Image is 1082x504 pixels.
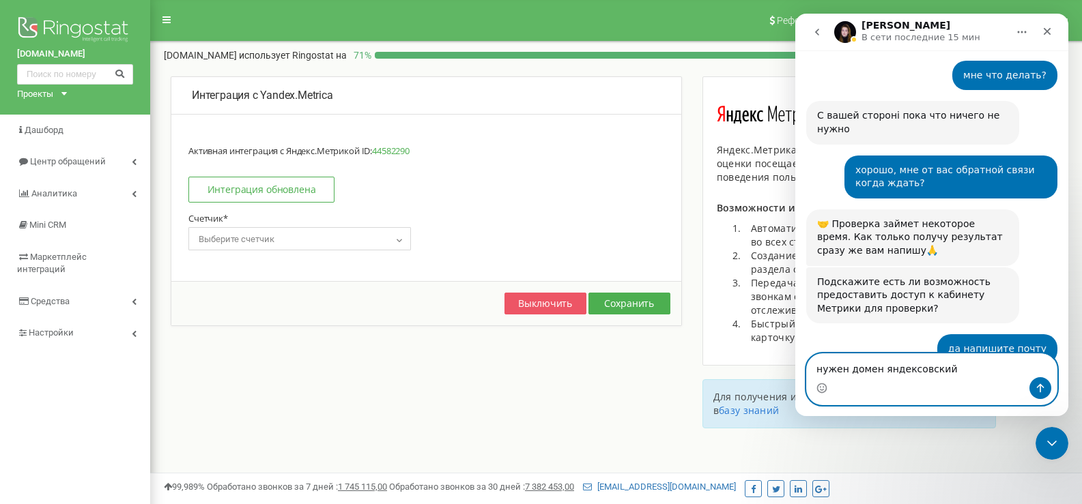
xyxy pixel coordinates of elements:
[777,15,890,26] span: Реферальная программа
[719,404,779,417] a: базу знаний
[188,227,411,250] span: Выберите счетчик
[795,14,1068,416] iframe: Intercom live chat
[17,88,53,101] div: Проекты
[239,50,347,61] span: использует Ringostat на
[1036,427,1068,460] iframe: Intercom live chat
[31,188,77,198] span: Аналитика
[193,230,406,249] span: Выберите счетчик
[188,213,228,224] label: Счетчик*
[717,143,982,184] div: Яндекс.Метрика — сервис, предназначенный для оценки посещаемости веб-сайтов, и анализа поведения ...
[504,293,586,314] button: Выключить
[17,14,133,48] img: Ringostat logo
[207,481,387,492] span: Обработано звонков за 7 дней :
[29,220,66,230] span: Mini CRM
[17,48,133,61] a: [DOMAIN_NAME]
[188,145,664,170] p: 44582290
[389,481,574,492] span: Обработано звонков за 30 дней :
[588,293,670,314] button: Сохранить
[744,317,982,344] li: Быстрый переход с Яндекс.Метрики в карточку звонка [PERSON_NAME]
[717,201,982,215] p: Возможности интеграции:
[583,481,736,492] a: [EMAIL_ADDRESS][DOMAIN_NAME]
[744,276,982,317] li: Передача в Яндекс.Метрику данных по звонкам с динамически и статически отслеживаемых источников
[164,481,205,492] span: 99,989%
[188,177,334,203] a: Интеграция обновлена
[338,481,387,492] u: 1 745 115,00
[25,125,63,135] span: Дашборд
[164,48,347,62] p: [DOMAIN_NAME]
[713,390,985,417] p: Для получения инструкции по интеграции перейдите в
[744,249,982,276] li: Создание в Яндекс.Метрике дополнительного раздела с отчетами “Звонки”
[17,64,133,85] input: Поиск по номеру
[29,327,74,338] span: Настройки
[30,156,106,166] span: Центр обращений
[17,252,87,275] span: Маркетплейс интеграций
[192,88,661,104] p: Интеграция с Yandex.Metrica
[717,104,824,126] img: image
[744,222,982,249] li: Автоматическое создание цели Ringostatcalls во всех стандартных отчетах Яндекс.Метрики
[31,296,70,306] span: Средства
[525,481,574,492] u: 7 382 453,00
[347,48,375,62] p: 71 %
[188,145,372,157] span: Активная интеграция с Яндекс.Метрикой ID:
